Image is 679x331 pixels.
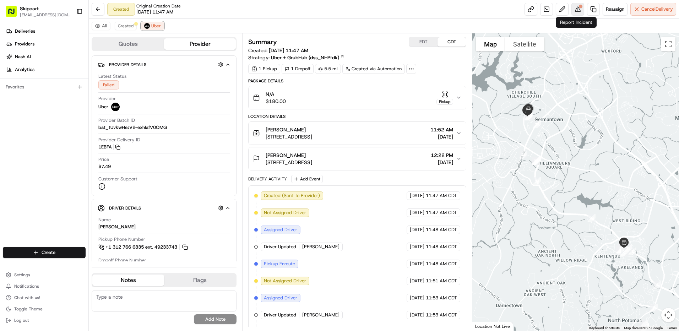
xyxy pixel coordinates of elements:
span: Log out [14,318,29,323]
div: 22 [621,242,635,255]
button: Reassign [603,3,628,16]
div: 23 [585,211,598,225]
span: 11:48 AM CDT [426,227,457,233]
div: Location Details [248,114,466,119]
button: Flags [164,275,236,286]
div: 6 [637,317,650,331]
h3: Summary [248,39,277,45]
span: Create [42,249,55,256]
a: Open this area in Google Maps (opens a new window) [474,321,498,331]
button: [PERSON_NAME][STREET_ADDRESS]12:22 PM[DATE] [249,147,466,170]
button: Show satellite imagery [505,37,544,51]
span: N/A [266,91,286,98]
div: 19 [614,243,627,256]
button: CancelDelivery [630,3,676,16]
span: [PERSON_NAME] [22,129,58,135]
span: [PERSON_NAME] [302,312,339,318]
span: Dropoff Phone Number [98,257,146,264]
span: Assigned Driver [264,295,297,301]
div: 15 [615,242,628,255]
div: 5.5 mi [315,64,341,74]
div: Delivery Activity [248,176,287,182]
div: 27 [529,154,543,168]
span: Original Creation Date [136,3,181,9]
span: Assigned Driver [264,227,297,233]
div: Package Details [248,78,466,84]
button: [PERSON_NAME][STREET_ADDRESS]11:52 AM[DATE] [249,122,466,145]
button: Uber [141,22,164,30]
a: 💻API Documentation [57,156,117,169]
img: 8571987876998_91fb9ceb93ad5c398215_72.jpg [15,68,28,81]
img: uber-new-logo.jpeg [144,23,150,29]
span: [DATE] [410,192,424,199]
a: Powered byPylon [50,176,86,181]
span: [DATE] [410,312,424,318]
div: Past conversations [7,92,48,98]
span: Not Assigned Driver [264,210,306,216]
a: Created via Automation [342,64,405,74]
button: CDT [438,37,466,47]
button: Map camera controls [661,308,675,322]
div: 35 [522,110,535,123]
button: Chat with us! [3,293,86,303]
button: Provider Details [98,59,230,70]
button: Keyboard shortcuts [589,326,620,331]
button: Notifications [3,281,86,291]
div: Strategy: [248,54,344,61]
span: Latest Status [98,73,126,80]
div: 8 [651,278,664,292]
button: Show street map [476,37,505,51]
span: [DATE] [410,278,424,284]
img: Nash [7,7,21,21]
span: Cancel Delivery [641,6,673,12]
a: Nash AI [3,51,88,63]
a: Terms (opens in new tab) [667,326,677,330]
span: Driver Details [109,205,141,211]
div: 1 Dropoff [282,64,314,74]
div: 21 [618,245,631,259]
img: 1736555255976-a54dd68f-1ca7-489b-9aae-adbdc363a1c4 [7,68,20,81]
button: EDT [409,37,438,47]
a: Analytics [3,64,88,75]
button: Toggle fullscreen view [661,37,675,51]
a: Deliveries [3,26,88,37]
span: [DATE] [430,133,453,140]
span: Driver Updated [264,244,296,250]
span: [DATE] [410,261,424,267]
span: API Documentation [67,159,114,166]
button: Settings [3,270,86,280]
p: Welcome 👋 [7,28,129,40]
div: 11 [615,241,629,254]
span: Provider [98,96,116,102]
img: 1736555255976-a54dd68f-1ca7-489b-9aae-adbdc363a1c4 [14,110,20,116]
span: Nash AI [15,54,31,60]
button: Log out [3,315,86,325]
span: [PERSON_NAME] [302,244,339,250]
div: 16 [613,243,627,256]
img: Wisdom Oko [7,103,18,117]
button: Start new chat [121,70,129,78]
div: Location Not Live [472,322,513,331]
span: Pickup Phone Number [98,236,145,243]
span: [DATE] 11:47 AM [269,47,308,54]
button: Created [115,22,137,30]
div: 1 Pickup [248,64,280,74]
button: Quotes [92,38,164,50]
span: • [59,129,61,135]
button: All [92,22,110,30]
div: We're available if you need us! [32,75,98,81]
span: [DATE] [410,210,424,216]
span: [DATE] 11:47 AM [136,9,173,15]
a: +1 312 766 6835 ext. 49233743 [98,243,189,251]
span: Uber [98,104,108,110]
span: Price [98,156,109,163]
span: [DATE] [431,159,453,166]
span: [STREET_ADDRESS] [266,159,312,166]
span: 11:53 AM CDT [426,312,457,318]
span: Pickup Enroute [264,261,295,267]
a: 📗Knowledge Base [4,156,57,169]
span: [PERSON_NAME] [266,152,306,159]
div: 29 [530,118,544,131]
